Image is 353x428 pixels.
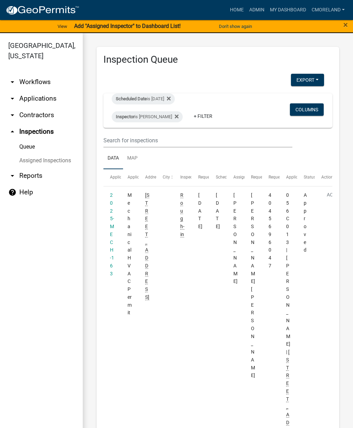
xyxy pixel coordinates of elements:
datatable-header-cell: Assigned Inspector [226,169,244,186]
datatable-header-cell: Status [297,169,315,186]
button: Close [343,21,348,29]
datatable-header-cell: Application Type [121,169,139,186]
strong: Add "Assigned Inspector" to Dashboard List! [74,23,181,29]
a: View [55,21,70,32]
a: My Dashboard [267,3,309,17]
datatable-header-cell: Address [139,169,156,186]
span: City [163,175,170,180]
a: + Filter [188,110,218,122]
span: Inspector [116,114,134,119]
a: Map [123,147,142,170]
button: Export [291,74,324,86]
span: James Garner Stephens [251,192,255,378]
datatable-header-cell: Requestor Phone [262,169,280,186]
i: arrow_drop_up [8,128,17,136]
datatable-header-cell: City [156,169,174,186]
input: Search for inspections [103,133,292,147]
i: arrow_drop_down [8,111,17,119]
span: Inspection Type [180,175,210,180]
a: Admin [246,3,267,17]
a: 2025-MECH-163 [110,192,114,276]
span: × [343,20,348,30]
i: help [8,188,17,196]
datatable-header-cell: Application Description [280,169,297,186]
span: Mechanical HVAC Permit [128,192,132,315]
datatable-header-cell: Scheduled Time [209,169,226,186]
div: is [DATE] [112,93,175,104]
div: is [PERSON_NAME] [112,111,183,122]
datatable-header-cell: Inspection Type [174,169,191,186]
span: 4045696047 [269,192,271,268]
datatable-header-cell: Requested Date [191,169,209,186]
span: Scheduled Date [116,96,147,101]
button: Columns [290,103,324,116]
span: Address [145,175,160,180]
span: Application Description [286,175,330,180]
span: Approved [304,192,307,253]
i: arrow_drop_down [8,78,17,86]
span: Requestor Name [251,175,282,180]
i: arrow_drop_down [8,172,17,180]
a: cmoreland [309,3,347,17]
datatable-header-cell: Actions [315,169,332,186]
datatable-header-cell: Requestor Name [244,169,262,186]
button: Don't show again [216,21,255,32]
button: Action [321,191,350,208]
span: Requested Date [198,175,227,180]
span: Actions [321,175,335,180]
span: Status [304,175,316,180]
span: Requestor Phone [269,175,300,180]
span: Cedrick Moreland [233,192,238,284]
span: Rough-in [180,192,184,237]
span: 146 OAK LN [145,192,149,300]
span: Application [110,175,131,180]
span: 07/28/2025 [198,192,202,229]
span: Application Type [128,175,159,180]
div: [DATE] [216,191,220,231]
span: Assigned Inspector [233,175,269,180]
h3: Inspection Queue [103,54,332,65]
datatable-header-cell: Application [103,169,121,186]
span: Scheduled Time [216,175,245,180]
a: Data [103,147,123,170]
i: arrow_drop_down [8,94,17,103]
a: Home [227,3,246,17]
